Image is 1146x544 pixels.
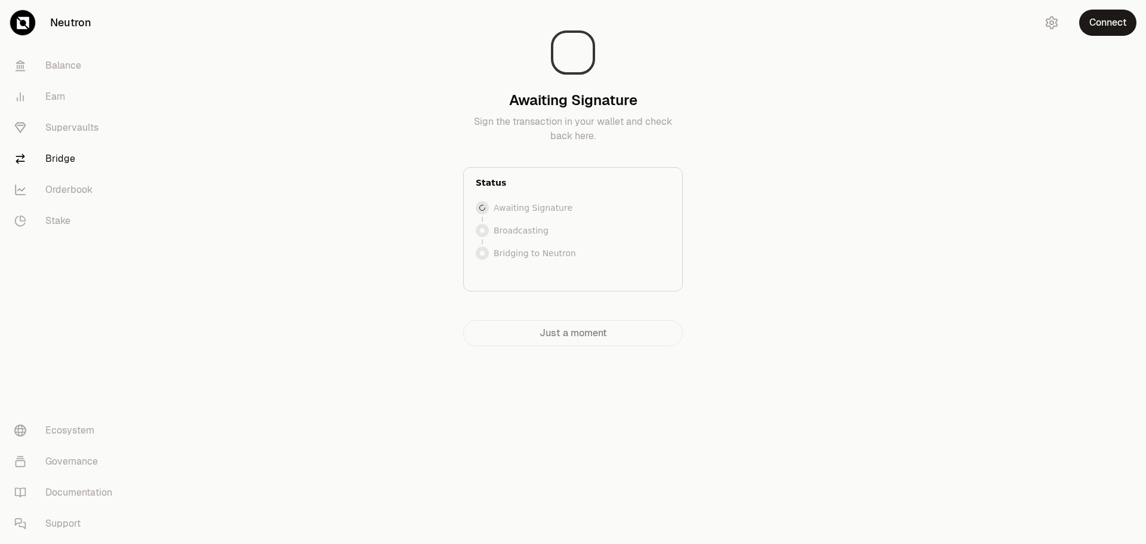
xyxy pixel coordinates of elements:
[5,50,129,81] a: Balance
[1079,10,1136,36] button: Connect
[494,247,576,259] p: Bridging to Neutron
[5,415,129,446] a: Ecosystem
[494,225,549,236] p: Broadcasting
[5,205,129,236] a: Stake
[509,91,637,110] h3: Awaiting Signature
[5,174,129,205] a: Orderbook
[5,477,129,508] a: Documentation
[476,177,506,189] p: Status
[5,143,129,174] a: Bridge
[5,508,129,539] a: Support
[5,81,129,112] a: Earn
[463,115,683,143] p: Sign the transaction in your wallet and check back here.
[494,202,572,214] p: Awaiting Signature
[5,446,129,477] a: Governance
[5,112,129,143] a: Supervaults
